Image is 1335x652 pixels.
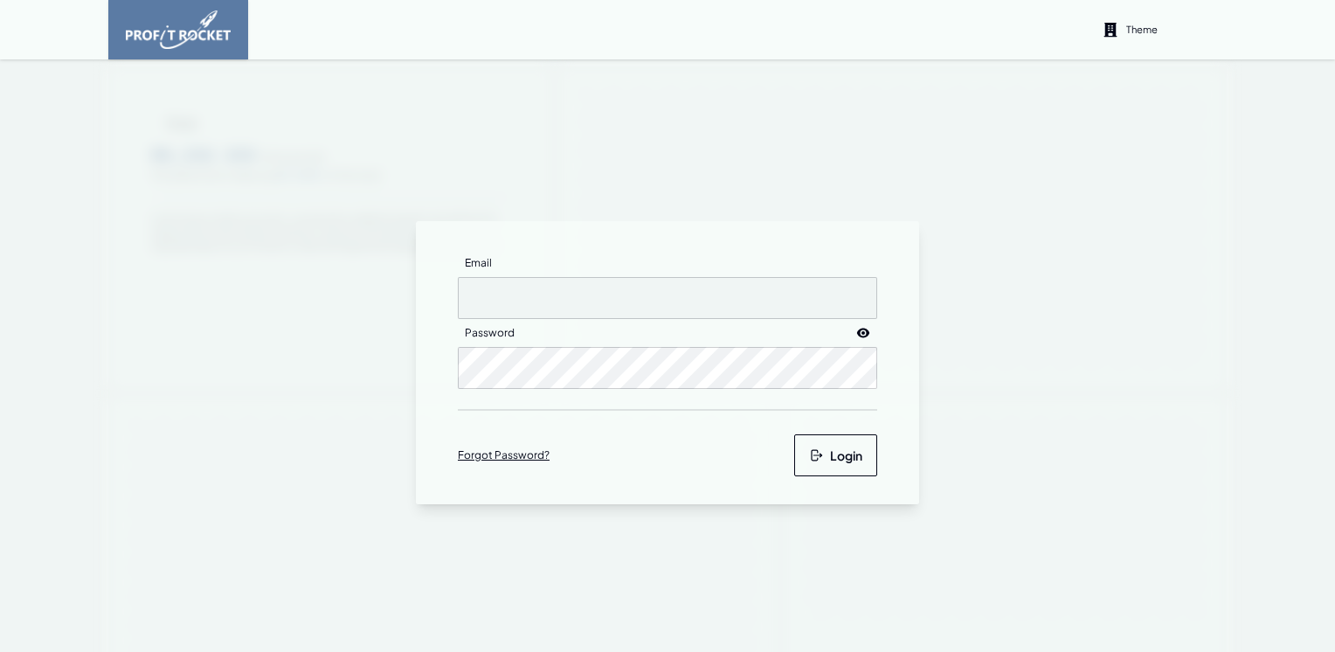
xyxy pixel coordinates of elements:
button: Login [794,434,877,476]
p: Theme [1126,23,1158,36]
img: image [126,10,231,49]
a: Forgot Password? [458,448,550,462]
label: Password [458,319,522,347]
label: Email [458,249,499,277]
